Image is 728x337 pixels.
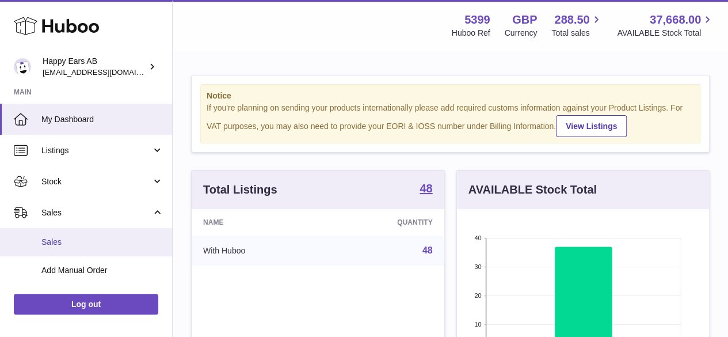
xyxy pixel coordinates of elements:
[41,237,163,248] span: Sales
[617,12,714,39] a: 37,668.00 AVAILABLE Stock Total
[207,90,694,101] strong: Notice
[41,145,151,156] span: Listings
[192,209,325,236] th: Name
[420,183,432,196] a: 48
[474,292,481,299] text: 20
[505,28,538,39] div: Currency
[556,115,627,137] a: View Listings
[41,176,151,187] span: Stock
[474,234,481,241] text: 40
[420,183,432,194] strong: 48
[551,28,603,39] span: Total sales
[422,245,433,255] a: 48
[452,28,490,39] div: Huboo Ref
[474,321,481,328] text: 10
[464,12,490,28] strong: 5399
[41,207,151,218] span: Sales
[41,114,163,125] span: My Dashboard
[41,265,163,276] span: Add Manual Order
[43,56,146,78] div: Happy Ears AB
[207,103,694,137] div: If you're planning on sending your products internationally please add required customs informati...
[468,182,597,198] h3: AVAILABLE Stock Total
[203,182,277,198] h3: Total Listings
[14,58,31,75] img: internalAdmin-5399@internal.huboo.com
[617,28,714,39] span: AVAILABLE Stock Total
[551,12,603,39] a: 288.50 Total sales
[43,67,169,77] span: [EMAIL_ADDRESS][DOMAIN_NAME]
[14,294,158,315] a: Log out
[512,12,537,28] strong: GBP
[192,236,325,266] td: With Huboo
[554,12,589,28] span: 288.50
[650,12,701,28] span: 37,668.00
[474,263,481,270] text: 30
[325,209,444,236] th: Quantity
